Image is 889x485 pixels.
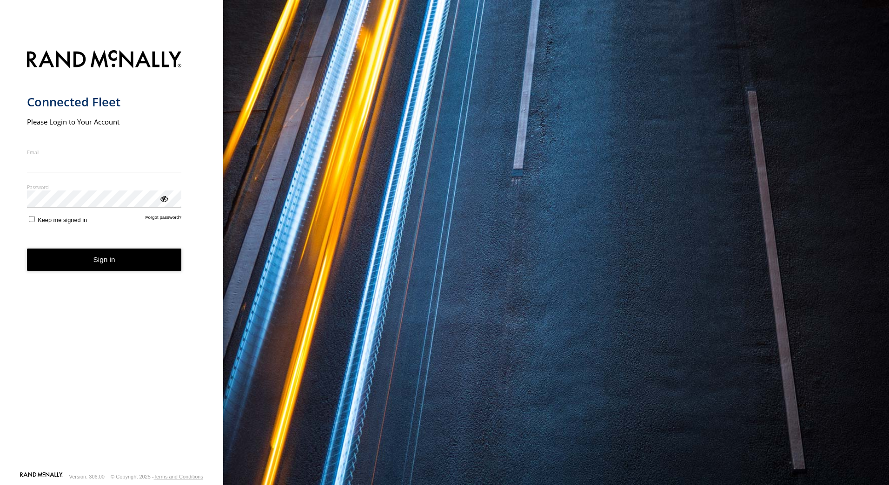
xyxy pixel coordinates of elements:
[111,474,203,479] div: © Copyright 2025 -
[38,216,87,223] span: Keep me signed in
[154,474,203,479] a: Terms and Conditions
[20,472,63,481] a: Visit our Website
[27,117,182,126] h2: Please Login to Your Account
[159,194,168,203] div: ViewPassword
[69,474,105,479] div: Version: 306.00
[27,94,182,110] h1: Connected Fleet
[27,149,182,156] label: Email
[27,184,182,190] label: Password
[27,48,182,72] img: Rand McNally
[29,216,35,222] input: Keep me signed in
[27,45,197,471] form: main
[27,249,182,271] button: Sign in
[146,215,182,223] a: Forgot password?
